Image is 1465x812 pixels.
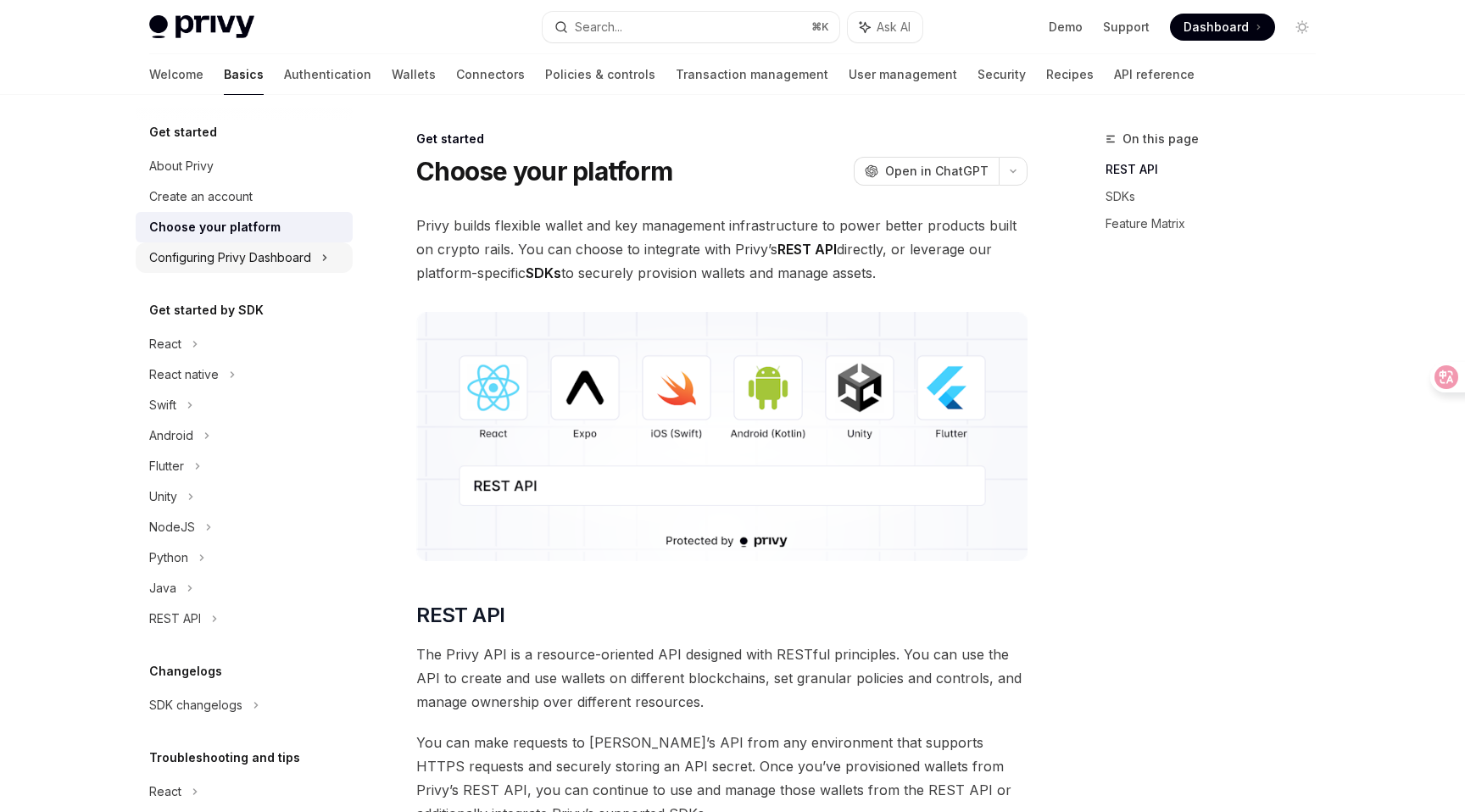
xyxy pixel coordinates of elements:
[149,300,264,320] h5: Get started by SDK
[149,517,195,537] div: NodeJS
[1122,129,1199,149] span: On this page
[136,151,353,181] a: About Privy
[149,578,176,598] div: Java
[877,19,911,36] span: Ask AI
[149,217,281,237] div: Choose your platform
[978,54,1026,95] a: Security
[416,131,1028,147] div: Get started
[575,17,622,37] div: Search...
[136,212,353,242] a: Choose your platform
[224,54,264,95] a: Basics
[1103,19,1150,36] a: Support
[149,15,254,39] img: light logo
[1170,14,1275,41] a: Dashboard
[811,20,829,34] span: ⌘ K
[416,214,1028,285] span: Privy builds flexible wallet and key management infrastructure to power better products built on ...
[149,425,193,446] div: Android
[545,54,655,95] a: Policies & controls
[1106,183,1329,210] a: SDKs
[676,54,828,95] a: Transaction management
[149,247,311,268] div: Configuring Privy Dashboard
[1184,19,1249,36] span: Dashboard
[149,456,184,476] div: Flutter
[456,54,525,95] a: Connectors
[149,487,177,507] div: Unity
[149,609,201,629] div: REST API
[854,157,999,186] button: Open in ChatGPT
[149,122,217,142] h5: Get started
[149,334,181,354] div: React
[149,548,188,568] div: Python
[149,395,176,415] div: Swift
[416,602,504,629] span: REST API
[149,695,242,715] div: SDK changelogs
[149,364,219,385] div: React native
[416,642,1028,714] span: The Privy API is a resource-oriented API designed with RESTful principles. You can use the API to...
[416,156,672,186] h1: Choose your platform
[1049,19,1083,36] a: Demo
[149,186,253,207] div: Create an account
[777,241,837,258] strong: REST API
[1106,210,1329,237] a: Feature Matrix
[848,12,922,42] button: Ask AI
[1289,14,1316,41] button: Toggle dark mode
[149,54,203,95] a: Welcome
[149,156,214,176] div: About Privy
[392,54,436,95] a: Wallets
[1046,54,1094,95] a: Recipes
[849,54,957,95] a: User management
[136,181,353,212] a: Create an account
[149,661,222,681] h5: Changelogs
[284,54,371,95] a: Authentication
[149,781,181,802] div: React
[149,748,300,768] h5: Troubleshooting and tips
[416,312,1028,561] img: images/Platform2.png
[1114,54,1195,95] a: API reference
[885,163,989,180] span: Open in ChatGPT
[543,12,839,42] button: Search...⌘K
[1106,156,1329,183] a: REST API
[526,264,561,281] strong: SDKs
